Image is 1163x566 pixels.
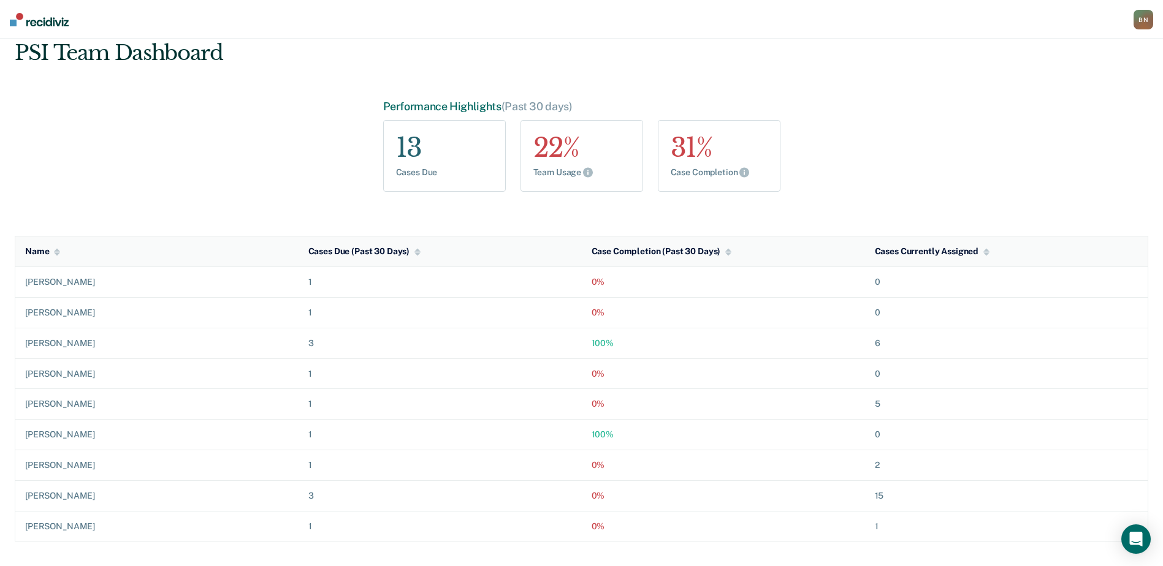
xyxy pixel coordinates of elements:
div: 0% [592,460,855,470]
td: 0 [865,358,1148,389]
div: Case Completion [671,167,768,179]
div: B N [1134,10,1153,29]
td: 2 [865,450,1148,480]
div: Cases Currently Assigned [875,246,990,257]
td: 6 [865,328,1148,358]
div: 31% [671,133,768,162]
td: 1 [865,511,1148,541]
div: Case Completion (Past 30 Days) [592,246,732,257]
div: [PERSON_NAME] [25,399,289,409]
div: 1 [308,429,572,440]
div: 1 [308,460,572,470]
div: 1 [308,277,572,287]
div: 0% [592,521,855,532]
td: 5 [865,389,1148,420]
div: 0% [592,369,855,379]
div: [PERSON_NAME] [25,491,289,501]
td: 0 [865,420,1148,450]
div: 13 [396,133,493,162]
div: 0% [592,308,855,318]
div: PSI Team Dashboard [15,40,223,66]
div: [PERSON_NAME] [25,308,289,318]
div: 1 [308,521,572,532]
div: Performance Highlights [383,100,780,113]
img: Recidiviz [10,13,69,26]
div: 1 [308,399,572,409]
div: [PERSON_NAME] [25,429,289,440]
div: 3 [308,491,572,501]
div: Name [25,246,60,257]
td: 15 [865,480,1148,511]
div: [PERSON_NAME] [25,369,289,379]
div: 22% [533,133,630,162]
div: [PERSON_NAME] [25,460,289,470]
div: 0% [592,399,855,409]
div: [PERSON_NAME] [25,521,289,532]
div: 100% [592,338,855,349]
div: 0% [592,491,855,501]
td: 0 [865,267,1148,298]
div: 3 [308,338,572,349]
div: [PERSON_NAME] [25,277,289,287]
td: 0 [865,297,1148,328]
span: (Past 30 days) [501,100,573,113]
button: BN [1134,10,1153,29]
div: Cases Due [396,167,493,178]
div: Team Usage [533,167,630,179]
div: 1 [308,369,572,379]
div: Open Intercom Messenger [1121,524,1151,554]
div: Cases Due (Past 30 Days) [308,246,421,257]
div: 1 [308,308,572,318]
div: 0% [592,277,855,287]
div: [PERSON_NAME] [25,338,289,349]
div: 100% [592,429,855,440]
